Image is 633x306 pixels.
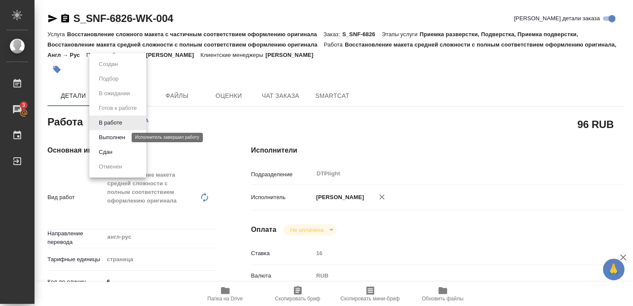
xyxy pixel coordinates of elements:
button: Выполнен [96,133,128,142]
button: В работе [96,118,125,128]
button: Создан [96,59,120,69]
button: Подбор [96,74,121,84]
button: Отменен [96,162,125,172]
button: Готов к работе [96,103,139,113]
button: Сдан [96,147,115,157]
button: В ожидании [96,89,132,98]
